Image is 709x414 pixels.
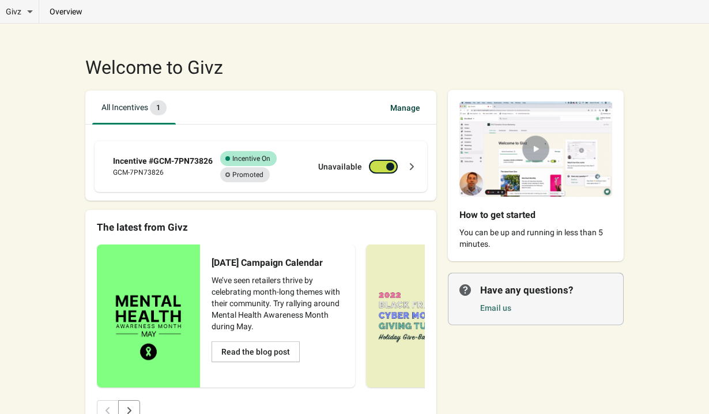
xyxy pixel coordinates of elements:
h2: How to get started [459,208,594,222]
span: Givz [6,6,21,17]
span: Incentive On [220,151,277,166]
a: Email us [480,303,511,313]
label: Unavailable [318,161,362,172]
div: The latest from Givz [97,221,425,233]
p: We’ve seen retailers thrive by celebrating month-long themes with their community. Try rallying a... [212,274,344,332]
span: All Incentives [101,103,167,112]
img: image_qkybex.png [97,244,200,387]
button: All campaigns [90,91,178,125]
p: Have any questions? [480,283,612,297]
img: de22701b3f454b70bb084da32b4ae3d0-1644416428799-with-play.gif [448,90,624,208]
span: Read the blog post [221,347,290,356]
span: Promoted [220,167,270,182]
img: blog_preview_image_for_app_1x_yw5cg0.jpg [366,244,469,387]
span: 1 [150,100,167,115]
p: overview [39,6,93,17]
span: Manage [381,97,429,118]
button: Manage incentives [379,91,432,125]
button: Read the blog post [212,341,300,362]
div: GCM-7PN73826 [113,167,214,178]
h2: [DATE] Campaign Calendar [212,256,325,270]
p: You can be up and running in less than 5 minutes. [459,227,612,250]
div: Incentive #GCM-7PN73826 [113,155,214,167]
div: Welcome to Givz [85,58,436,77]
